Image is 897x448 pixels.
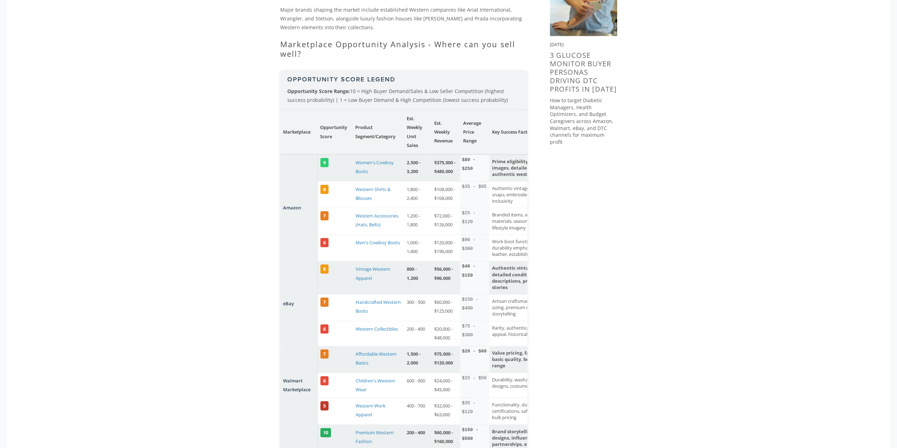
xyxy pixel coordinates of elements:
[320,428,331,437] span: 10
[352,321,404,346] td: Western Collectibles
[352,181,404,208] td: Western Shirts & Blouses
[320,324,328,333] span: 6
[460,208,489,235] td: $25 - $120
[404,321,431,346] td: 200 - 400
[460,234,489,261] td: $90 - $300
[320,264,328,274] span: 8
[287,87,520,104] p: 10 = High Buyer Demand/Sales & Low Seller Competition (highest success probability) | 1 = Low Buy...
[489,346,562,373] td: Value pricing, fast shipping, basic quality, broad size range
[280,346,318,425] td: Walmart Marketplace
[431,294,461,321] td: $60,000 - $125,000
[489,398,562,425] td: Functionality, durability certifications, safety features, bulk pricing
[431,373,461,398] td: $24,000 - $45,000
[550,97,617,145] p: How to target Diabetic Managers, Health Optimizers, and Budget Caregivers across Amazon, Walmart,...
[320,376,328,385] span: 6
[404,234,431,261] td: 1,000 - 1,400
[280,154,318,261] td: Amazon
[352,208,404,235] td: Western Accessories (Hats, Belts)
[431,208,461,235] td: $72,000 - $126,000
[404,261,431,294] td: 800 - 1,200
[489,373,562,398] td: Durability, washability, fun designs, costume appeal
[431,398,461,425] td: $32,000 - $63,000
[460,154,489,181] td: $80 - $250
[550,41,564,48] time: [DATE]
[550,50,617,94] a: 3 Glucose Monitor Buyer Personas Driving DTC Profits in [DATE]
[287,88,350,94] strong: Opportunity Score Range:
[489,321,562,346] td: Rarity, authentication, collector appeal, historical significance
[352,294,404,321] td: Handcrafted Western Boots
[489,294,562,321] td: Artisan craftsmanship, custom sizing, premium materials, storytelling
[460,321,489,346] td: $75 - $300
[352,110,404,154] th: Product Segment/Category
[431,181,461,208] td: $108,000 - $168,000
[352,261,404,294] td: Vintage Western Apparel
[404,154,431,181] td: 2,500 - 3,200
[489,234,562,261] td: Work boot functionality, durability emphasis, authentic leather, established brands
[320,297,328,307] span: 7
[280,5,527,32] p: Major brands shaping the market include established Western companies like Ariat International, W...
[404,373,431,398] td: 600 - 900
[280,110,318,154] th: Marketplace
[352,346,404,373] td: Affordable Western Basics
[404,294,431,321] td: 300 - 500
[460,110,489,154] th: Average Price Range
[489,181,562,208] td: Authentic vintage styling, pearl snaps, embroidery details, size inclusivity
[431,261,461,294] td: $56,000 - $96,000
[280,261,318,346] td: eBay
[460,181,489,208] td: $35 - $95
[489,208,562,235] td: Branded items, authentic materials, seasonal timing, lifestyle imagery
[460,398,489,425] td: $35 - $120
[431,346,461,373] td: $75,000 - $120,000
[320,158,328,167] span: 9
[460,346,489,373] td: $20 - $60
[404,110,431,154] th: Est. Weekly Unit Sales
[489,261,562,294] td: Authentic vintage pieces, detailed condition descriptions, provenance stories
[352,373,404,398] td: Children's Western Wear
[317,110,352,154] th: Opportunity Score
[352,398,404,425] td: Western Work Apparel
[460,294,489,321] td: $150 - $400
[489,154,562,181] td: Prime eligibility, high-quality images, detailed sizing, authentic western styling
[320,401,328,410] span: 5
[320,211,328,220] span: 7
[320,238,328,247] span: 6
[489,110,562,154] th: Key Success Factors
[404,181,431,208] td: 1,800 - 2,400
[460,373,489,398] td: $15 - $50
[431,110,461,154] th: Est. Weekly Revenue
[404,398,431,425] td: 400 - 700
[404,346,431,373] td: 1,500 - 2,000
[352,234,404,261] td: Men's Cowboy Boots
[431,234,461,261] td: $120,000 - $196,000
[431,154,461,181] td: $375,000 - $480,000
[460,261,489,294] td: $40 - $150
[404,208,431,235] td: 1,200 - 1,800
[280,39,527,58] h2: Marketplace Opportunity Analysis - Where can you sell well?
[320,349,328,358] span: 7
[352,154,404,181] td: Women's Cowboy Boots
[431,321,461,346] td: $20,000 - $48,000
[287,75,520,83] h3: Opportunity Score Legend
[320,185,328,194] span: 8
